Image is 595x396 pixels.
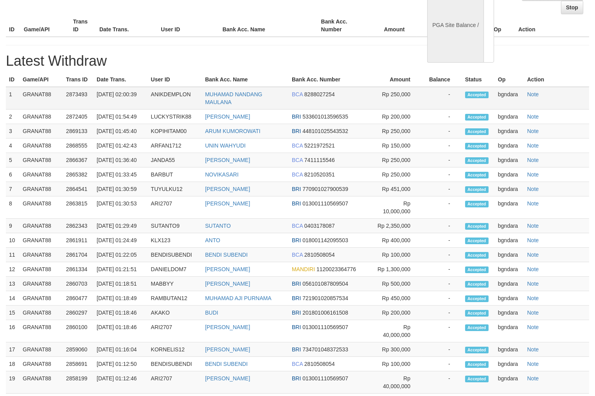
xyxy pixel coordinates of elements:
td: Rp 450,000 [372,291,422,306]
td: - [422,277,462,291]
a: Note [527,200,539,207]
td: - [422,248,462,262]
td: - [422,342,462,357]
td: GRANAT88 [20,342,63,357]
span: 201801006161508 [302,310,348,316]
a: Note [527,142,539,149]
span: 0403178087 [304,223,335,229]
td: Rp 100,000 [372,248,422,262]
td: Rp 451,000 [372,182,422,196]
td: Rp 10,000,000 [372,196,422,219]
td: Rp 150,000 [372,139,422,153]
td: KORNELIS12 [148,342,202,357]
td: RAMBUTAN12 [148,291,202,306]
td: 2862343 [63,219,93,233]
td: [DATE] 01:18:46 [93,306,148,320]
a: BENDI SUBENDI [205,252,248,258]
td: - [422,320,462,342]
td: 17 [6,342,20,357]
th: User ID [158,14,219,37]
td: 2861704 [63,248,93,262]
td: bgndara [495,196,524,219]
a: [PERSON_NAME] [205,200,250,207]
a: Note [527,128,539,134]
td: bgndara [495,320,524,342]
span: Accepted [465,114,489,121]
td: bgndara [495,371,524,394]
span: Accepted [465,157,489,164]
td: bgndara [495,262,524,277]
td: AKAKO [148,306,202,320]
span: 770901027900539 [302,186,348,192]
span: BCA [292,91,303,97]
span: BRI [292,295,301,301]
td: GRANAT88 [20,262,63,277]
td: - [422,262,462,277]
th: Bank Acc. Name [219,14,318,37]
td: [DATE] 01:16:04 [93,342,148,357]
th: Amount [367,14,417,37]
td: MABBYY [148,277,202,291]
span: Accepted [465,324,489,331]
span: Accepted [465,92,489,98]
td: SUTANTO9 [148,219,202,233]
a: ARUM KUMOROWATI [205,128,261,134]
a: Note [527,157,539,163]
th: Game/API [20,72,63,87]
th: Op [495,72,524,87]
td: KLX123 [148,233,202,248]
td: 2860703 [63,277,93,291]
th: Balance [417,14,462,37]
span: BRI [292,237,301,243]
td: 2873493 [63,87,93,110]
span: BRI [292,281,301,287]
td: 2868555 [63,139,93,153]
th: Amount [372,72,422,87]
td: GRANAT88 [20,124,63,139]
span: Accepted [465,376,489,382]
td: Rp 250,000 [372,153,422,167]
td: ARI2707 [148,371,202,394]
span: BCA [292,361,303,367]
td: ARFAN1712 [148,139,202,153]
th: Date Trans. [96,14,158,37]
td: [DATE] 01:36:40 [93,153,148,167]
td: 2872405 [63,110,93,124]
td: bgndara [495,153,524,167]
td: 2858199 [63,371,93,394]
td: bgndara [495,139,524,153]
td: - [422,196,462,219]
a: NOVIKASARI [205,171,239,178]
td: 2860477 [63,291,93,306]
td: Rp 200,000 [372,110,422,124]
td: 2864541 [63,182,93,196]
td: GRANAT88 [20,182,63,196]
span: Accepted [465,281,489,288]
td: 13 [6,277,20,291]
a: [PERSON_NAME] [205,157,250,163]
span: 448101025543532 [302,128,348,134]
th: ID [6,14,21,37]
span: Accepted [465,172,489,178]
span: Accepted [465,266,489,273]
span: 018001142095503 [302,237,348,243]
th: Op [491,14,515,37]
td: GRANAT88 [20,196,63,219]
td: Rp 1,300,000 [372,262,422,277]
td: bgndara [495,277,524,291]
a: Note [527,113,539,120]
td: - [422,291,462,306]
td: 2860297 [63,306,93,320]
span: 721901020857534 [302,295,348,301]
td: [DATE] 01:12:50 [93,357,148,371]
td: [DATE] 01:24:49 [93,233,148,248]
td: GRANAT88 [20,291,63,306]
td: bgndara [495,87,524,110]
a: SUTANTO [205,223,231,229]
td: Rp 200,000 [372,306,422,320]
td: GRANAT88 [20,219,63,233]
td: [DATE] 02:00:39 [93,87,148,110]
td: GRANAT88 [20,248,63,262]
span: BRI [292,128,301,134]
td: [DATE] 01:42:43 [93,139,148,153]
